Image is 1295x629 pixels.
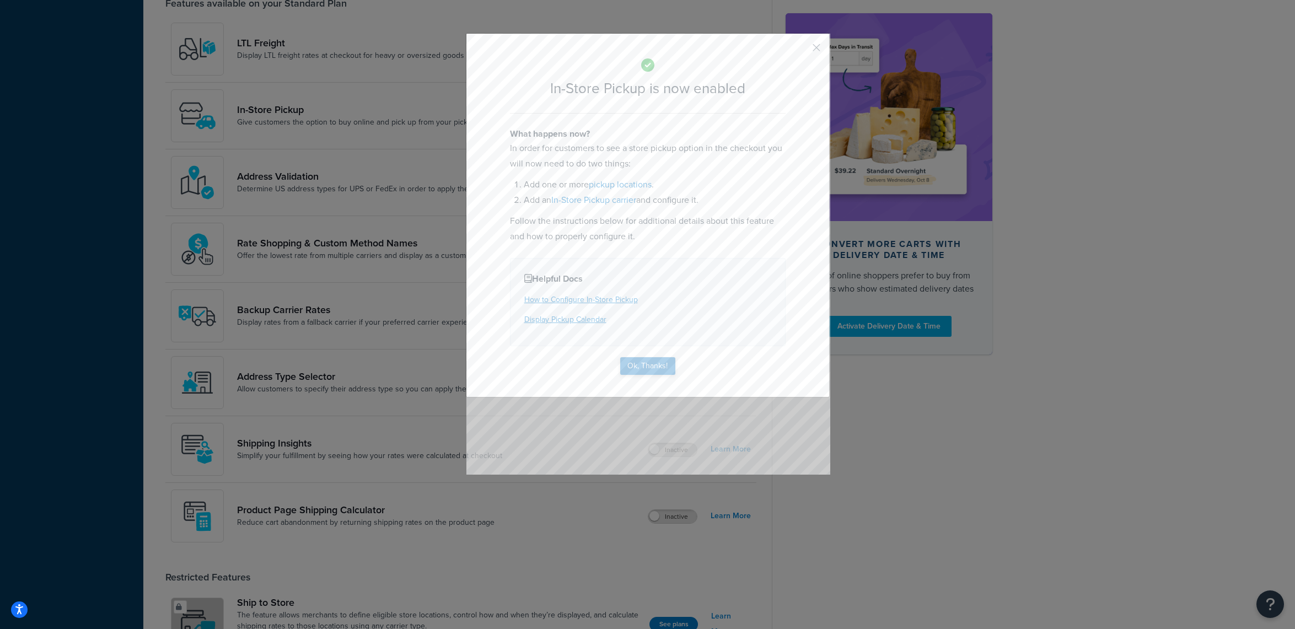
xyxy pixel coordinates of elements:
h4: What happens now? [510,127,786,141]
li: Add one or more . [524,177,786,192]
a: In-Store Pickup carrier [551,193,636,206]
a: Display Pickup Calendar [524,314,606,325]
a: pickup locations [589,178,652,191]
a: How to Configure In-Store Pickup [524,294,638,305]
p: Follow the instructions below for additional details about this feature and how to properly confi... [510,213,786,244]
li: Add an and configure it. [524,192,786,208]
h2: In-Store Pickup is now enabled [510,80,786,96]
h4: Helpful Docs [524,272,771,286]
button: Ok, Thanks! [620,357,675,375]
p: In order for customers to see a store pickup option in the checkout you will now need to do two t... [510,141,786,171]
